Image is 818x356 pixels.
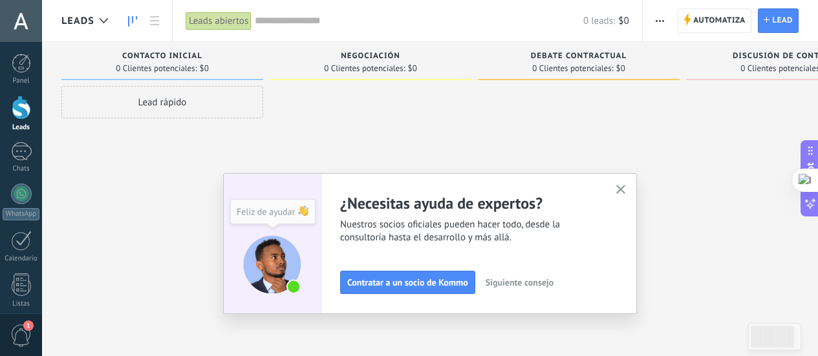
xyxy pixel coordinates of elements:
button: Contratar a un socio de Kommo [340,271,475,294]
span: Nuestros socios oficiales pueden hacer todo, desde la consultoría hasta el desarrollo y más allá. [340,218,600,244]
span: $0 [408,65,417,72]
span: $0 [616,65,625,72]
div: Leads [3,123,40,132]
div: Leads abiertos [186,12,252,30]
span: Debate contractual [531,52,627,61]
span: 0 Clientes potenciales: [116,65,197,72]
span: 0 Clientes potenciales: [324,65,405,72]
div: Panel [3,77,40,85]
span: 0 Clientes potenciales: [532,65,613,72]
div: Chats [3,165,40,173]
a: Automatiza [678,8,751,33]
div: Lead rápido [61,86,263,118]
span: 0 leads: [583,15,615,27]
span: Copilot [804,162,817,192]
div: WhatsApp [3,208,39,220]
h2: ¿Necesitas ayuda de expertos? [340,193,600,213]
span: Lead [772,9,793,32]
span: Contratar a un socio de Kommo [347,278,468,287]
span: 1 [23,320,34,331]
a: Lead [758,8,799,33]
div: Contacto inicial [68,52,257,63]
span: $0 [618,15,629,27]
div: Debate contractual [484,52,673,63]
span: Negociación [341,52,400,61]
div: Negociación [276,52,465,63]
div: Calendario [3,255,40,263]
span: $0 [200,65,209,72]
button: Siguiente consejo [480,273,559,292]
span: Siguiente consejo [486,278,554,287]
span: Leads [61,15,94,27]
span: Automatiza [693,9,746,32]
span: Contacto inicial [122,52,202,61]
div: Listas [3,300,40,308]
